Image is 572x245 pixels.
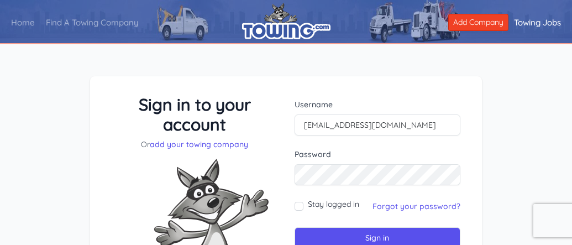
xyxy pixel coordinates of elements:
[242,3,330,39] img: logo.png
[150,139,248,149] a: add your towing company
[6,8,40,38] a: Home
[295,149,461,160] label: Password
[295,99,461,110] label: Username
[308,199,359,210] label: Stay logged in
[448,14,508,31] a: Add Company
[112,139,278,150] p: Or
[372,201,460,211] a: Forgot your password?
[40,8,144,38] a: Find A Towing Company
[112,95,278,134] h3: Sign in to your account
[508,8,566,38] a: Towing Jobs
